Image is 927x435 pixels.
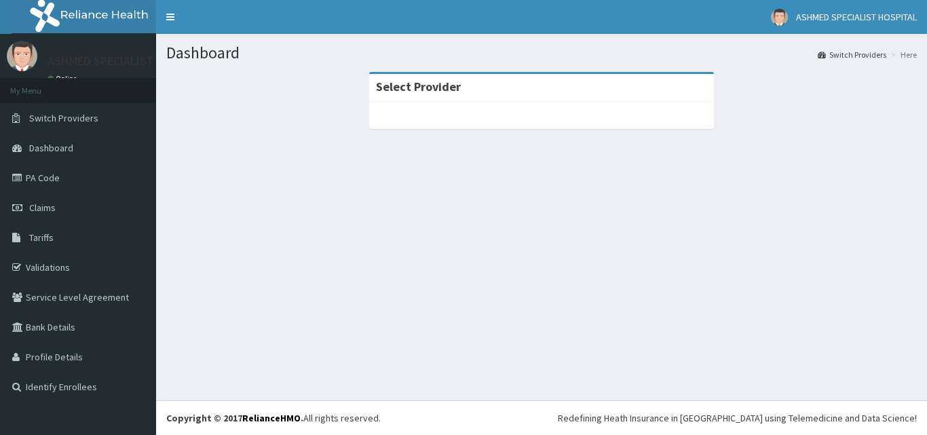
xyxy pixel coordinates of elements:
span: Switch Providers [29,112,98,124]
a: Switch Providers [818,49,886,60]
span: Dashboard [29,142,73,154]
strong: Select Provider [376,79,461,94]
img: User Image [7,41,37,71]
span: Claims [29,202,56,214]
footer: All rights reserved. [156,400,927,435]
a: RelianceHMO [242,412,301,424]
img: User Image [771,9,788,26]
strong: Copyright © 2017 . [166,412,303,424]
a: Online [48,74,80,83]
span: Tariffs [29,231,54,244]
span: ASHMED SPECIALIST HOSPITAL [796,11,917,23]
li: Here [888,49,917,60]
h1: Dashboard [166,44,917,62]
p: ASHMED SPECIALIST HOSPITAL [48,55,210,67]
div: Redefining Heath Insurance in [GEOGRAPHIC_DATA] using Telemedicine and Data Science! [558,411,917,425]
